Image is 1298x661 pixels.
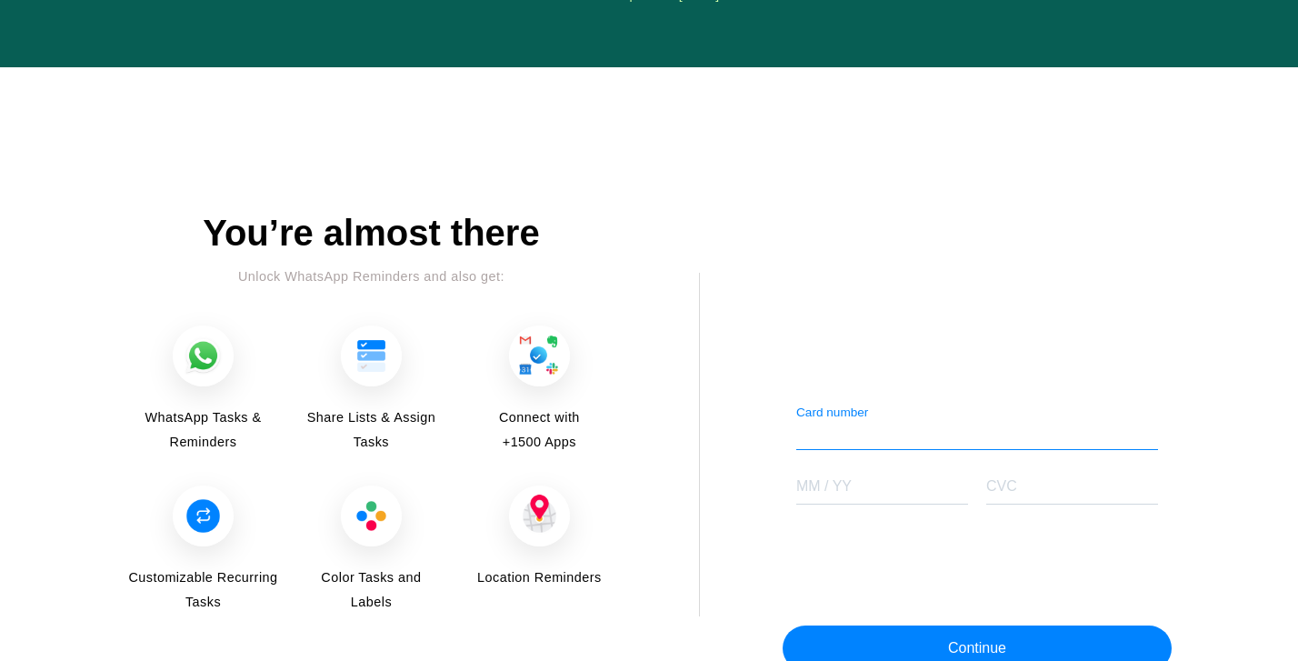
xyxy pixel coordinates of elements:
[320,566,422,615] span: Color Tasks and Labels
[341,486,402,546] img: Color Tasks and Labels
[126,213,616,255] div: You’re almost there
[783,260,1172,351] iframe: Secure payment button frame
[509,325,570,386] img: Connect with +1500 Apps
[126,406,280,455] span: WhatsApp Tasks & Reminders
[488,406,590,455] span: Connect with +1500 Apps
[126,265,616,289] div: Unlock WhatsApp Reminders and also get:
[295,406,448,455] span: Share Lists & Assign Tasks
[463,566,616,590] span: Location Reminders
[126,566,280,615] span: Customizable Recurring Tasks
[509,486,570,546] img: Location Reminders
[173,325,234,386] img: WhatsApp Tasks & Reminders
[341,325,402,386] img: Share Lists & Assign Tasks
[173,486,234,546] img: Customizable Recurring Tasks
[796,425,1158,442] iframe: Secure card number input frame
